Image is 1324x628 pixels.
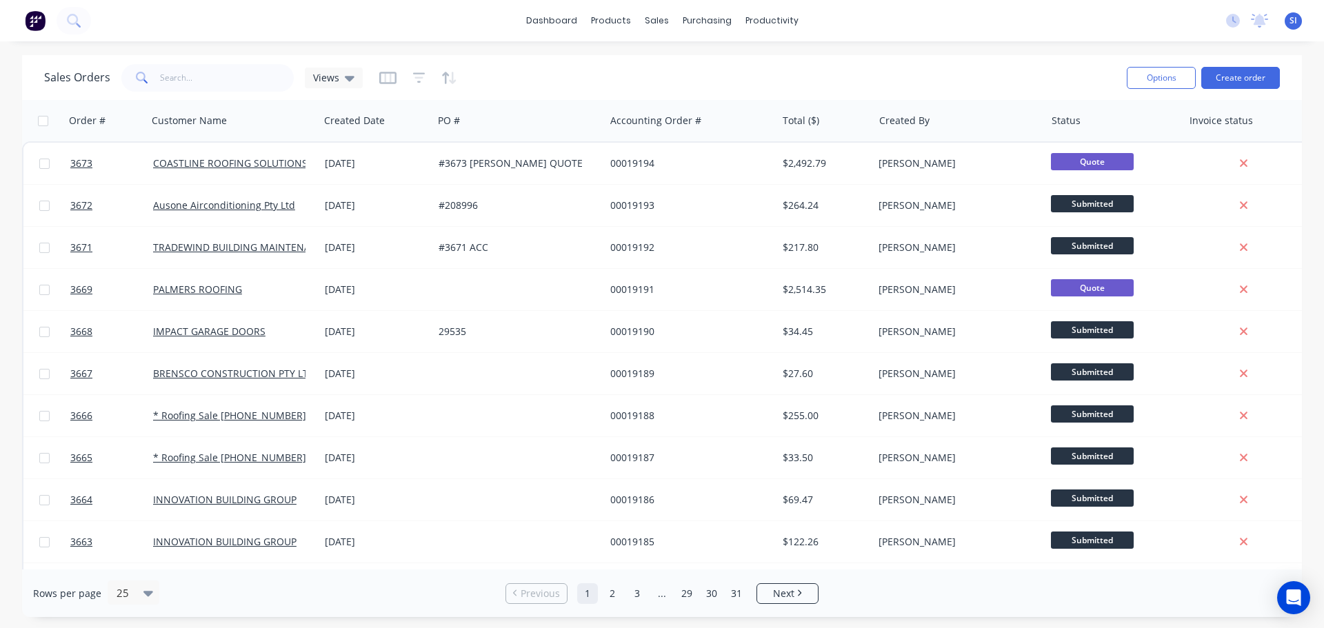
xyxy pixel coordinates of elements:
[1051,279,1134,296] span: Quote
[783,451,863,465] div: $33.50
[879,535,1032,549] div: [PERSON_NAME]
[584,10,638,31] div: products
[610,199,763,212] div: 00019193
[439,325,592,338] div: 29535
[506,587,567,600] a: Previous page
[153,535,297,548] a: INNOVATION BUILDING GROUP
[438,114,460,128] div: PO #
[325,241,428,254] div: [DATE]
[610,325,763,338] div: 00019190
[70,367,92,381] span: 3667
[610,283,763,296] div: 00019191
[610,493,763,507] div: 00019186
[70,521,153,563] a: 3663
[783,535,863,549] div: $122.26
[1051,363,1134,381] span: Submitted
[1052,114,1081,128] div: Status
[70,143,153,184] a: 3673
[439,241,592,254] div: #3671 ACC
[879,283,1032,296] div: [PERSON_NAME]
[70,325,92,338] span: 3668
[70,227,153,268] a: 3671
[69,114,106,128] div: Order #
[153,199,295,212] a: Ausone Airconditioning Pty Ltd
[521,587,560,600] span: Previous
[70,451,92,465] span: 3665
[70,185,153,226] a: 3672
[739,10,805,31] div: productivity
[70,283,92,296] span: 3669
[783,367,863,381] div: $27.60
[70,535,92,549] span: 3663
[627,583,648,604] a: Page 3
[610,241,763,254] div: 00019192
[602,583,623,604] a: Page 2
[783,114,819,128] div: Total ($)
[1051,489,1134,507] span: Submitted
[879,156,1032,170] div: [PERSON_NAME]
[325,325,428,338] div: [DATE]
[1190,114,1253,128] div: Invoice status
[44,71,110,84] h1: Sales Orders
[879,451,1032,465] div: [PERSON_NAME]
[652,583,672,604] a: Jump forward
[757,587,818,600] a: Next page
[153,493,297,506] a: INNOVATION BUILDING GROUP
[610,367,763,381] div: 00019189
[1051,531,1134,549] span: Submitted
[153,156,367,170] a: COASTLINE ROOFING SOLUTIONS PTY LIMITED
[324,114,385,128] div: Created Date
[879,241,1032,254] div: [PERSON_NAME]
[70,156,92,170] span: 3673
[783,409,863,423] div: $255.00
[1201,67,1280,89] button: Create order
[25,10,46,31] img: Factory
[439,156,592,170] div: #3673 [PERSON_NAME] QUOTE
[879,493,1032,507] div: [PERSON_NAME]
[152,114,227,128] div: Customer Name
[879,409,1032,423] div: [PERSON_NAME]
[676,10,739,31] div: purchasing
[879,199,1032,212] div: [PERSON_NAME]
[70,241,92,254] span: 3671
[1051,195,1134,212] span: Submitted
[70,353,153,394] a: 3667
[70,199,92,212] span: 3672
[160,64,294,92] input: Search...
[70,479,153,520] a: 3664
[1127,67,1196,89] button: Options
[676,583,697,604] a: Page 29
[1051,153,1134,170] span: Quote
[610,409,763,423] div: 00019188
[1290,14,1297,27] span: SI
[153,283,242,296] a: PALMERS ROOFING
[726,583,747,604] a: Page 31
[153,367,315,380] a: BRENSCO CONSTRUCTION PTY LTD
[70,395,153,436] a: 3666
[153,409,306,422] a: * Roofing Sale [PHONE_NUMBER]
[313,70,339,85] span: Views
[783,241,863,254] div: $217.80
[500,583,824,604] ul: Pagination
[1051,321,1134,338] span: Submitted
[70,493,92,507] span: 3664
[610,156,763,170] div: 00019194
[783,156,863,170] div: $2,492.79
[879,114,930,128] div: Created By
[879,325,1032,338] div: [PERSON_NAME]
[701,583,722,604] a: Page 30
[439,199,592,212] div: #208996
[70,563,153,605] a: 3662
[638,10,676,31] div: sales
[783,325,863,338] div: $34.45
[325,156,428,170] div: [DATE]
[783,493,863,507] div: $69.47
[70,437,153,478] a: 3665
[325,409,428,423] div: [DATE]
[325,535,428,549] div: [DATE]
[325,493,428,507] div: [DATE]
[33,587,101,600] span: Rows per page
[783,199,863,212] div: $264.24
[153,241,330,254] a: TRADEWIND BUILDING MAINTENANCE
[783,283,863,296] div: $2,514.35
